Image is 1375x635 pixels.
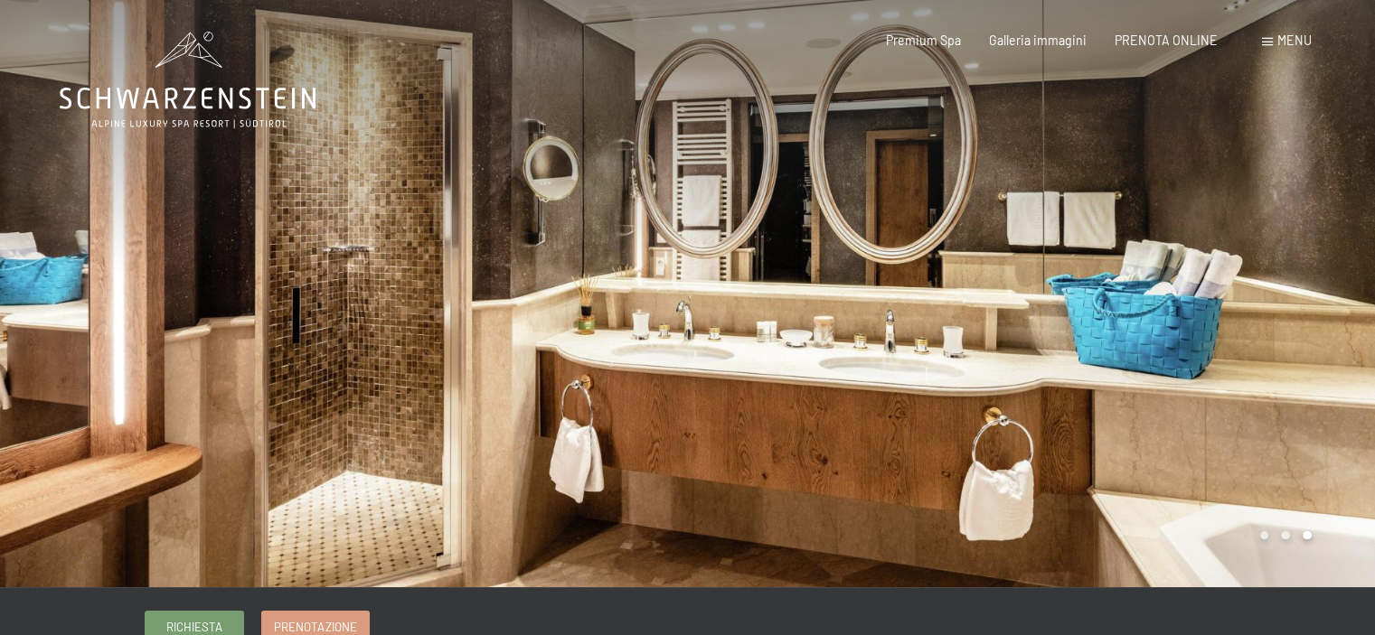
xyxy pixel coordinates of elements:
[1277,33,1312,48] span: Menu
[989,33,1087,48] a: Galleria immagini
[274,619,356,635] span: Prenotazione
[886,33,961,48] a: Premium Spa
[166,619,222,635] span: Richiesta
[1115,33,1218,48] a: PRENOTA ONLINE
